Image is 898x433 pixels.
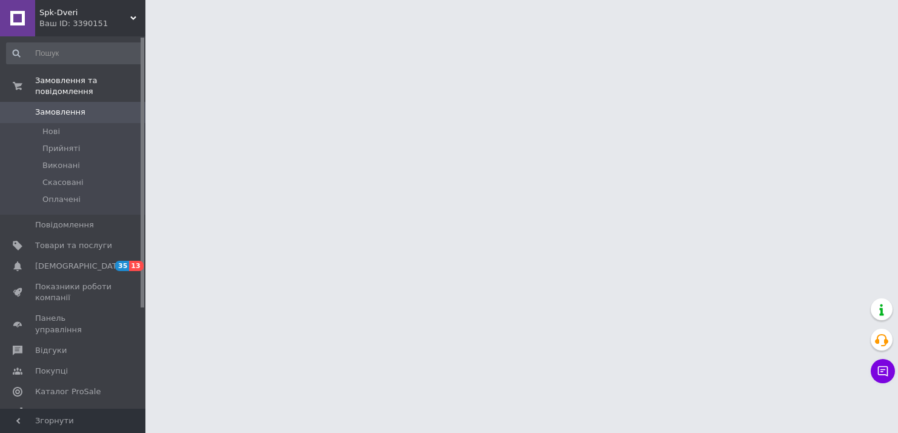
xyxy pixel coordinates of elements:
[129,261,143,271] span: 13
[35,407,77,418] span: Аналітика
[42,194,81,205] span: Оплачені
[35,313,112,335] span: Панель управління
[871,359,895,383] button: Чат з покупцем
[115,261,129,271] span: 35
[35,220,94,230] span: Повідомлення
[42,143,80,154] span: Прийняті
[35,261,125,272] span: [DEMOGRAPHIC_DATA]
[6,42,143,64] input: Пошук
[35,366,68,377] span: Покупці
[35,240,112,251] span: Товари та послуги
[35,107,85,118] span: Замовлення
[35,75,145,97] span: Замовлення та повідомлення
[42,160,80,171] span: Виконані
[42,126,60,137] span: Нові
[35,386,101,397] span: Каталог ProSale
[39,7,130,18] span: Spk-Dveri
[39,18,145,29] div: Ваш ID: 3390151
[35,281,112,303] span: Показники роботи компанії
[42,177,84,188] span: Скасовані
[35,345,67,356] span: Відгуки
